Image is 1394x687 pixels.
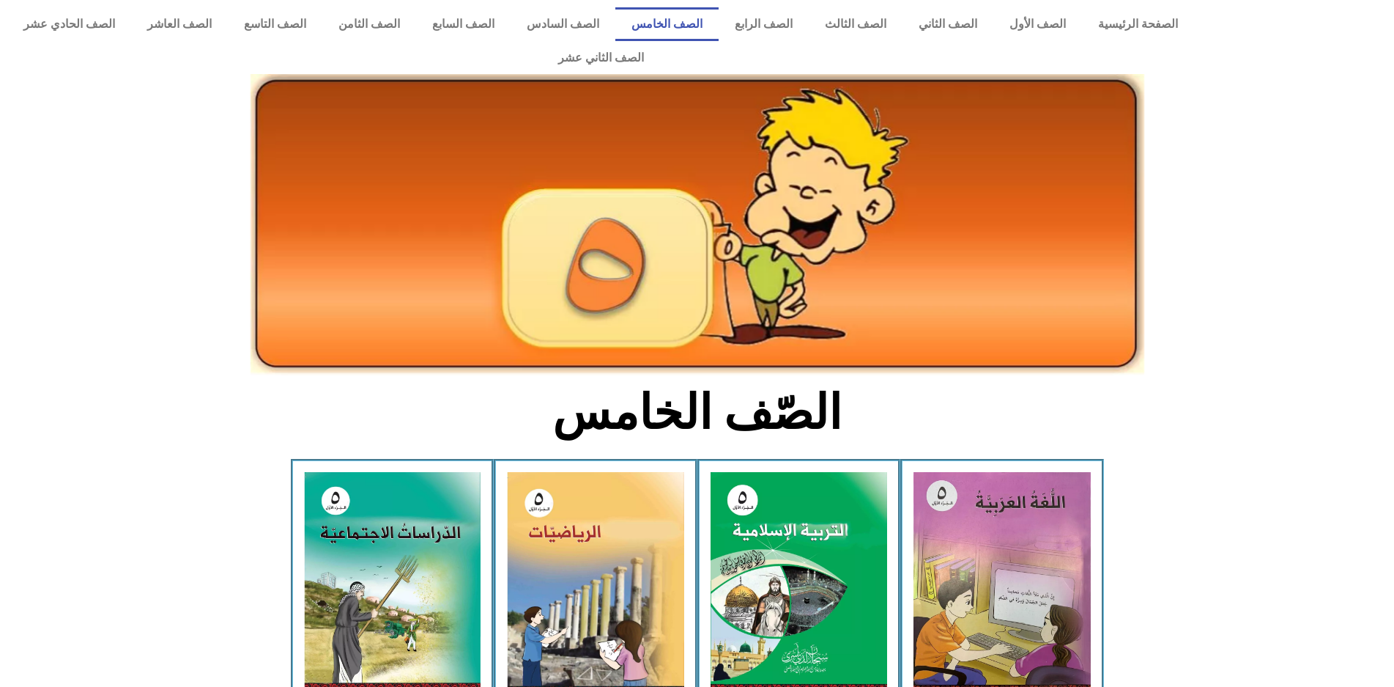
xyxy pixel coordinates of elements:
[322,7,416,41] a: الصف الثامن
[228,7,322,41] a: الصف التاسع
[993,7,1082,41] a: الصف الأول
[1082,7,1194,41] a: الصفحة الرئيسية
[7,41,1194,75] a: الصف الثاني عشر
[416,7,511,41] a: الصف السابع
[511,7,615,41] a: الصف السادس
[809,7,902,41] a: الصف الثالث
[719,7,809,41] a: الصف الرابع
[615,7,719,41] a: الصف الخامس
[7,7,131,41] a: الصف الحادي عشر
[455,384,939,441] h2: الصّف الخامس
[131,7,228,41] a: الصف العاشر
[902,7,993,41] a: الصف الثاني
